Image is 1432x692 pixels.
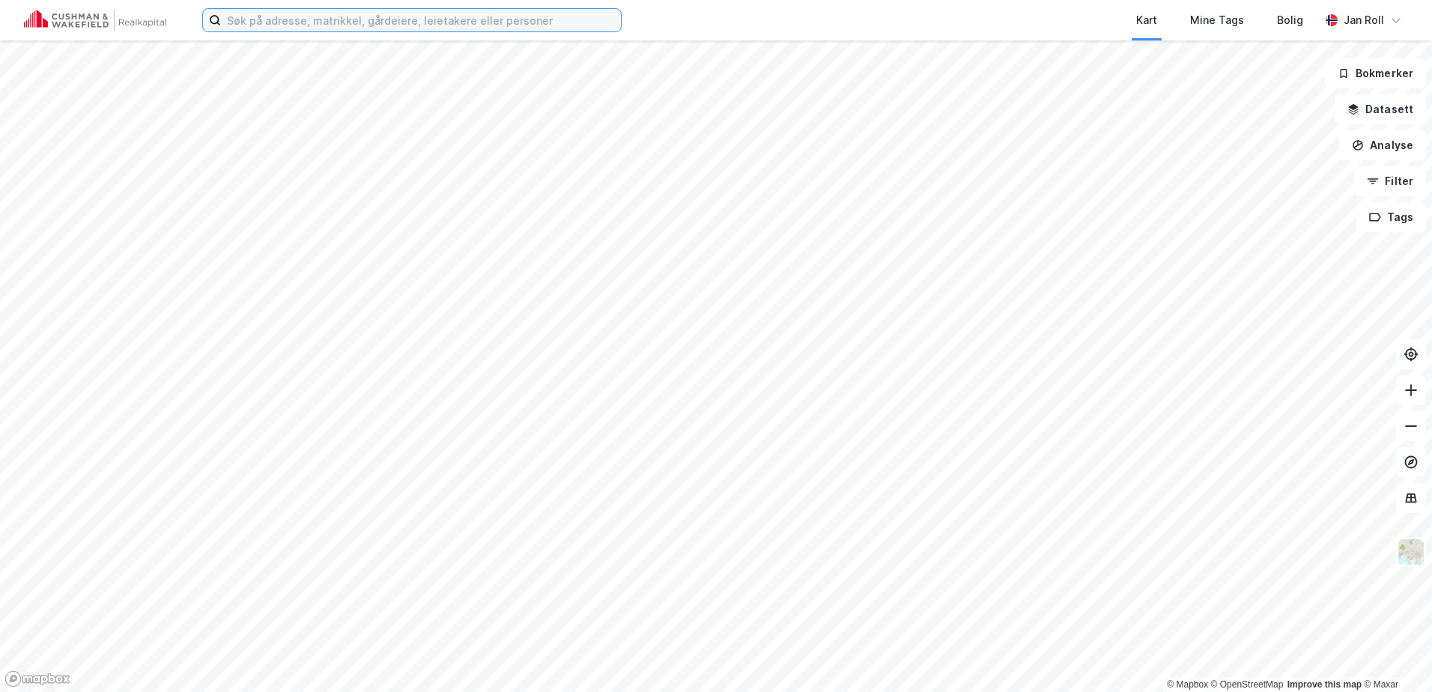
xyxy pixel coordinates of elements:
[1190,11,1244,29] div: Mine Tags
[1357,620,1432,692] div: Kontrollprogram for chat
[1277,11,1303,29] div: Bolig
[1136,11,1157,29] div: Kart
[1357,620,1432,692] iframe: Chat Widget
[24,10,166,31] img: cushman-wakefield-realkapital-logo.202ea83816669bd177139c58696a8fa1.svg
[1344,11,1384,29] div: Jan Roll
[221,9,621,31] input: Søk på adresse, matrikkel, gårdeiere, leietakere eller personer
